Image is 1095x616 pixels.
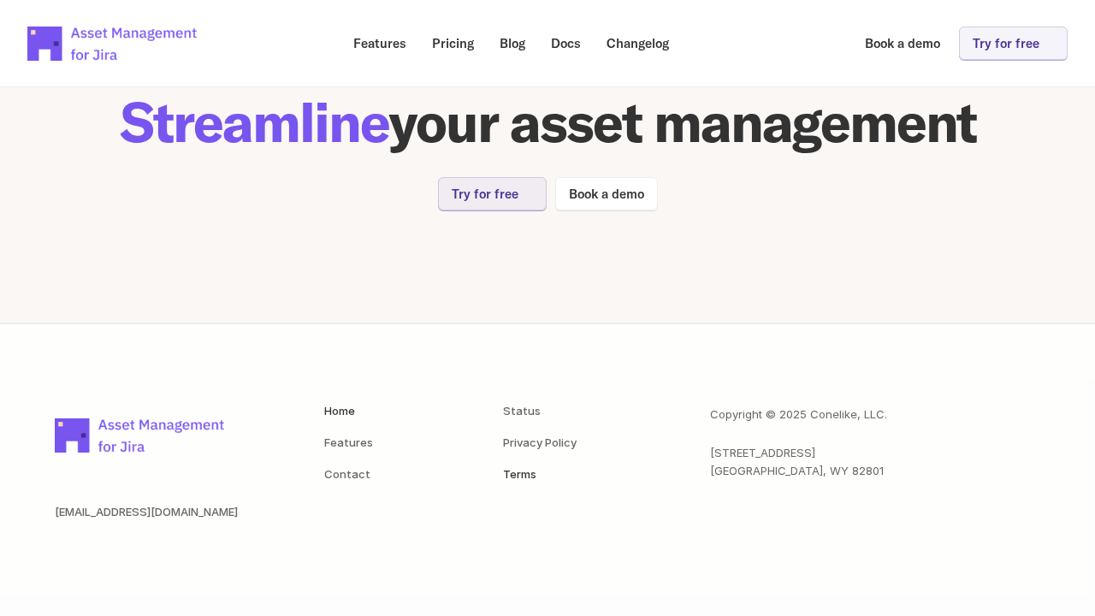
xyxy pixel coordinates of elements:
span: [STREET_ADDRESS] [710,446,815,459]
a: Home [324,404,355,418]
a: Pricing [420,27,486,60]
a: Privacy Policy [503,435,577,449]
a: Terms [503,467,536,481]
a: Book a demo [853,27,952,60]
a: Contact [324,467,370,481]
p: Changelog [607,37,669,50]
a: Try for free [959,27,1068,60]
p: Try for free [452,187,518,200]
span: [GEOGRAPHIC_DATA], WY 82801 [710,464,884,477]
p: Book a demo [865,37,940,50]
a: Changelog [595,27,681,60]
p: Try for free [973,37,1039,50]
p: Book a demo [569,187,644,200]
a: Try for free [438,177,547,210]
span: Streamline [120,87,388,157]
p: Blog [500,37,525,50]
a: Blog [488,27,537,60]
p: Features [353,37,406,50]
p: Copyright © 2025 Conelike, LLC. [710,406,887,423]
a: Docs [539,27,593,60]
p: Docs [551,37,581,50]
a: Book a demo [555,177,658,210]
a: Features [341,27,418,60]
a: Status [503,404,541,418]
p: Pricing [432,37,474,50]
h1: your asset management [55,95,1040,150]
a: [EMAIL_ADDRESS][DOMAIN_NAME] [55,505,238,518]
a: Features [324,435,373,449]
